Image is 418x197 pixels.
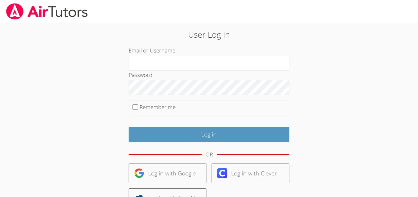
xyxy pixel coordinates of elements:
[129,164,206,183] a: Log in with Google
[140,103,176,111] label: Remember me
[134,168,144,178] img: google-logo-50288ca7cdecda66e5e0955fdab243c47b7ad437acaf1139b6f446037453330a.svg
[96,28,322,41] h2: User Log in
[212,164,289,183] a: Log in with Clever
[5,3,88,20] img: airtutors_banner-c4298cdbf04f3fff15de1276eac7730deb9818008684d7c2e4769d2f7ddbe033.png
[205,150,213,159] div: OR
[129,127,289,142] input: Log in
[129,47,175,54] label: Email or Username
[129,71,152,79] label: Password
[217,168,227,178] img: clever-logo-6eab21bc6e7a338710f1a6ff85c0baf02591cd810cc4098c63d3a4b26e2feb20.svg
